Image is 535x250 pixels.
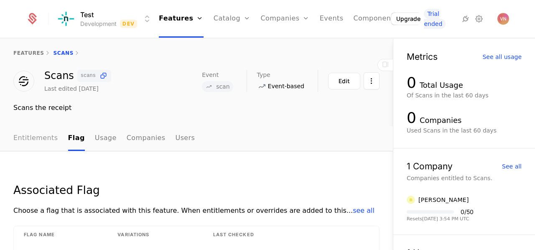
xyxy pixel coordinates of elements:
[107,226,203,244] th: Variations
[497,13,509,25] button: Open user button
[407,74,416,91] div: 0
[497,13,509,25] img: Victor Nwatu
[407,91,522,99] div: Of Scans in the last 60 days
[407,174,522,182] div: Companies entitled to Scans.
[56,9,76,29] img: Test
[202,72,219,78] span: Event
[268,82,304,90] span: Event-based
[391,13,425,25] button: Upgrade
[13,126,380,151] nav: Main
[13,126,195,151] ul: Choose Sub Page
[407,110,416,126] div: 0
[59,10,152,28] button: Select environment
[420,79,463,91] div: Total Usage
[474,14,484,24] a: Settings
[364,72,380,89] button: Select action
[461,14,471,24] a: Integrations
[339,77,350,85] div: Edit
[407,196,415,204] img: Victor Praise
[68,126,85,151] a: Flag
[13,50,44,56] a: features
[14,226,107,244] th: Flag Name
[257,72,270,78] span: Type
[95,126,117,151] a: Usage
[424,9,446,29] span: Trial ended
[127,126,166,151] a: Companies
[424,9,457,29] a: Trial ended
[80,20,117,28] div: Development
[13,103,380,113] div: Scans the receipt
[328,73,360,89] button: Edit
[353,207,374,214] span: see all
[502,163,522,169] div: See all
[407,217,474,221] div: Resets [DATE] 3:54 PM UTC
[407,162,453,171] div: 1 Company
[44,84,99,93] div: Last edited [DATE]
[461,209,474,215] div: 0 / 50
[81,73,96,78] span: scans
[44,70,111,82] div: Scans
[176,126,195,151] a: Users
[216,84,229,89] span: scan
[418,196,469,204] div: [PERSON_NAME]
[13,185,380,196] div: Associated Flag
[80,10,94,20] span: Test
[407,126,522,135] div: Used Scans in the last 60 days
[13,126,58,151] a: Entitlements
[203,226,318,244] th: Last Checked
[420,115,461,126] div: Companies
[482,54,522,60] div: See all usage
[120,20,137,28] span: Dev
[407,52,438,61] div: Metrics
[13,206,380,216] div: Choose a flag that is associated with this feature. When entitlements or overrides are added to t...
